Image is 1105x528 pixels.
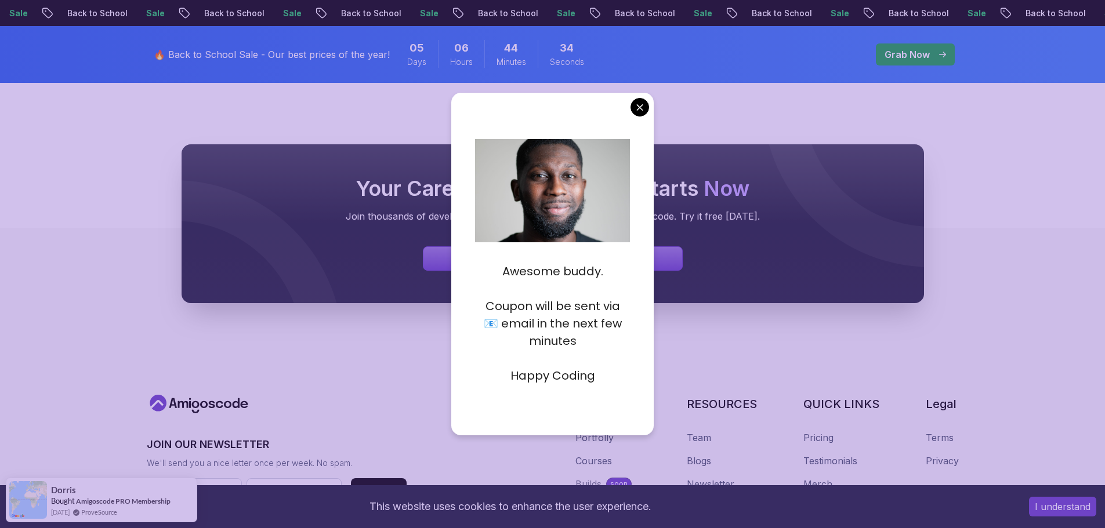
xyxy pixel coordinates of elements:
span: Days [407,56,426,68]
span: 5 Days [410,40,424,56]
h2: Your Career Transformation Starts [205,177,901,200]
div: Submit [365,484,393,496]
p: Sale [411,8,448,19]
p: Back to School [58,8,137,19]
p: Back to School [469,8,548,19]
a: Portfolly [575,431,614,445]
a: Testimonials [803,454,857,468]
p: Back to School [879,8,958,19]
p: Join thousands of developers mastering in-demand skills with Amigoscode. Try it free [DATE]. [205,209,901,223]
p: Grab Now [885,48,930,61]
p: Sale [958,8,995,19]
a: Courses [575,454,612,468]
p: Back to School [1016,8,1095,19]
a: Signin page [423,246,683,271]
p: Back to School [606,8,684,19]
span: 44 Minutes [504,40,518,56]
h3: QUICK LINKS [803,396,879,412]
span: [DATE] [51,507,70,517]
p: Sale [821,8,858,19]
h3: RESOURCES [687,396,757,412]
p: Back to School [742,8,821,19]
span: Hours [450,56,473,68]
h3: Legal [926,396,959,412]
p: Sale [548,8,585,19]
input: Email [247,478,342,502]
a: ProveSource [81,507,117,517]
span: 34 Seconds [560,40,574,56]
span: Bought [51,496,75,505]
span: 6 Hours [454,40,469,56]
div: Builds [575,477,602,491]
img: provesource social proof notification image [9,481,47,519]
span: Now [704,176,749,201]
button: Accept cookies [1029,497,1096,516]
span: Minutes [497,56,526,68]
a: Blogs [687,454,711,468]
a: Terms [926,431,954,445]
a: Newsletter [687,477,734,491]
button: Submit [351,478,407,501]
span: Seconds [550,56,584,68]
span: Dorris [51,485,76,495]
p: Sale [274,8,311,19]
p: Back to School [332,8,411,19]
p: soon [610,479,628,489]
div: This website uses cookies to enhance the user experience. [9,494,1012,519]
a: Privacy [926,454,959,468]
a: Merch [803,477,832,491]
a: Team [687,431,711,445]
a: Pricing [803,431,834,445]
p: 🔥 Back to School Sale - Our best prices of the year! [154,48,390,61]
p: Sale [137,8,174,19]
h3: JOIN OUR NEWSLETTER [147,436,407,453]
p: Sale [684,8,722,19]
p: Back to School [195,8,274,19]
a: Amigoscode PRO Membership [76,497,171,505]
p: We'll send you a nice letter once per week. No spam. [147,457,407,469]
